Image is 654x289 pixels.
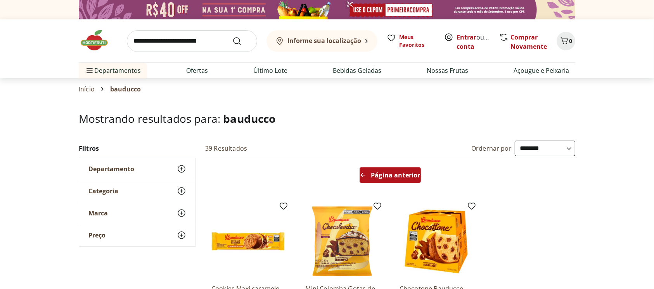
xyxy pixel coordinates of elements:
span: Categoria [88,187,118,195]
img: Hortifruti [79,29,118,52]
a: Ofertas [186,66,208,75]
img: Cookies Maxi caramelo salgado Bauducco 96g [211,205,285,278]
img: Chocotone Bauducco 908g [400,205,473,278]
span: Preço [88,231,106,239]
a: Nossas Frutas [427,66,468,75]
button: Carrinho [557,32,575,50]
button: Preço [79,224,196,246]
a: Açougue e Peixaria [514,66,569,75]
input: search [127,30,257,52]
a: Entrar [457,33,476,41]
a: Comprar Novamente [510,33,547,51]
h1: Mostrando resultados para: [79,112,575,125]
span: 0 [569,37,572,45]
span: bauducco [223,111,275,126]
span: Marca [88,209,108,217]
label: Ordernar por [471,144,512,153]
button: Departamento [79,158,196,180]
a: Bebidas Geladas [333,66,381,75]
a: Página anterior [360,167,420,186]
b: Informe sua localização [287,36,361,45]
span: Departamento [88,165,134,173]
a: Criar conta [457,33,499,51]
span: ou [457,33,491,51]
h2: Filtros [79,141,196,156]
button: Menu [85,61,94,80]
span: Departamentos [85,61,141,80]
span: bauducco [110,86,141,93]
button: Submit Search [232,36,251,46]
a: Início [79,86,95,93]
span: Página anterior [371,172,420,178]
h2: 39 Resultados [205,144,247,153]
button: Categoria [79,180,196,202]
svg: Arrow Left icon [360,172,366,178]
button: Marca [79,202,196,224]
button: Informe sua localização [266,30,377,52]
img: Mini Colomba Gotas de Chocolate Bauducco 80g [305,205,379,278]
span: Meus Favoritos [399,33,435,49]
a: Meus Favoritos [387,33,435,49]
a: Último Lote [253,66,287,75]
